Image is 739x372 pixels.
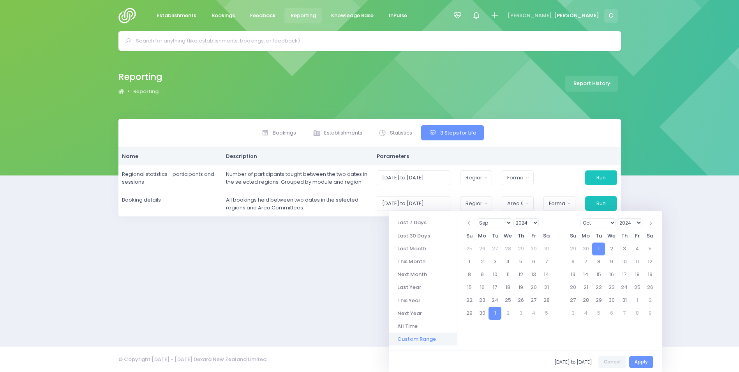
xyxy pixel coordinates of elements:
span: 3 Steps for Life [440,129,476,137]
td: 27 [566,294,579,307]
td: 10 [489,268,501,281]
span: [PERSON_NAME] [554,12,599,19]
a: Bookings [254,125,304,140]
td: 4 [527,307,540,320]
td: 28 [501,243,514,255]
th: Name [118,147,222,165]
td: 19 [644,268,656,281]
td: 29 [566,243,579,255]
span: InPulse [389,12,407,19]
a: Bookings [205,8,242,23]
button: Region [460,170,492,185]
th: Sa [644,230,656,243]
span: Statistics [390,129,412,137]
a: Reporting [284,8,323,23]
td: 7 [540,255,553,268]
button: Apply [629,356,653,368]
div: Format [507,174,523,182]
th: Su [566,230,579,243]
td: 24 [618,281,631,294]
td: 11 [631,255,644,268]
span: Establishments [324,129,362,137]
span: Establishments [157,12,196,19]
span: Bookings [273,129,296,137]
button: Run [585,196,617,211]
input: Select date range [377,170,450,185]
td: 26 [644,281,656,294]
td: 5 [644,243,656,255]
div: Region [466,200,481,207]
td: 3 [618,243,631,255]
td: 1 [592,243,605,255]
td: 22 [592,281,605,294]
td: 23 [476,294,489,307]
td: 26 [514,294,527,307]
img: Logo [118,8,141,23]
td: Number of participants taught between the two dates in the selected regions. Grouped by module an... [222,165,373,191]
td: 10 [618,255,631,268]
td: 6 [605,307,618,320]
li: All Time [389,320,457,333]
th: Parameters [373,147,621,165]
td: 13 [527,268,540,281]
span: [PERSON_NAME], [508,12,553,19]
li: Last Year [389,281,457,294]
button: Region [460,196,492,211]
div: Area Committee [507,200,523,207]
span: Bookings [212,12,235,19]
td: 7 [579,255,592,268]
th: Th [514,230,527,243]
td: 30 [579,243,592,255]
td: 9 [476,268,489,281]
td: 15 [592,268,605,281]
button: Area Committee [502,196,534,211]
span: [DATE] to [DATE] [554,360,595,365]
td: 4 [501,255,514,268]
td: 29 [592,294,605,307]
td: 4 [579,307,592,320]
td: 9 [644,307,656,320]
td: 5 [514,255,527,268]
th: Tu [489,230,501,243]
td: 6 [527,255,540,268]
th: Description [222,147,373,165]
td: 28 [540,294,553,307]
td: 30 [605,294,618,307]
li: Custom Range [389,333,457,345]
td: 3 [514,307,527,320]
td: 5 [540,307,553,320]
td: 30 [476,307,489,320]
a: InPulse [383,8,414,23]
td: 26 [476,243,489,255]
a: Establishments [305,125,370,140]
td: 2 [501,307,514,320]
td: 31 [540,243,553,255]
a: Reporting [133,88,159,96]
td: 12 [644,255,656,268]
td: 2 [644,294,656,307]
td: 27 [527,294,540,307]
td: 3 [566,307,579,320]
td: 22 [463,294,476,307]
td: 18 [501,281,514,294]
td: 12 [514,268,527,281]
td: 29 [514,243,527,255]
td: 14 [579,268,592,281]
td: 15 [463,281,476,294]
td: 29 [463,307,476,320]
td: 28 [579,294,592,307]
a: 3 Steps for Life [421,125,484,140]
a: Establishments [150,8,203,23]
th: Fr [631,230,644,243]
td: 25 [463,243,476,255]
th: Mo [579,230,592,243]
td: 24 [489,294,501,307]
th: Sa [540,230,553,243]
th: Mo [476,230,489,243]
span: C [604,9,618,23]
th: Su [463,230,476,243]
td: 4 [631,243,644,255]
a: Feedback [244,8,282,23]
td: 20 [566,281,579,294]
div: Region [466,174,481,182]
